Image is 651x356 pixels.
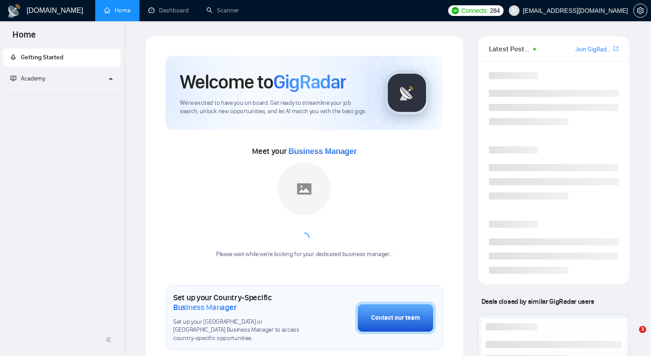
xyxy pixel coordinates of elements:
span: 284 [490,6,500,15]
iframe: Intercom live chat [621,326,642,347]
span: loading [299,233,310,243]
span: Academy [10,75,45,82]
span: Deals closed by similar GigRadar users [478,294,598,309]
span: user [511,8,517,14]
li: Getting Started [3,49,120,66]
div: Please wait while we're looking for your dedicated business manager... [211,250,398,259]
h1: Welcome to [180,70,346,94]
span: Meet your [252,146,356,156]
span: Latest Posts from the GigRadar Community [489,43,531,54]
img: upwork-logo.png [452,7,459,14]
a: setting [633,7,647,14]
img: gigradar-logo.png [385,71,429,115]
span: We're excited to have you on board. Get ready to streamline your job search, unlock new opportuni... [180,99,371,116]
div: Contact our team [371,313,420,323]
a: searchScanner [206,7,239,14]
span: Home [5,28,43,47]
span: 3 [639,326,646,333]
button: setting [633,4,647,18]
span: fund-projection-screen [10,75,16,81]
span: rocket [10,54,16,60]
a: Join GigRadar Slack Community [575,45,612,54]
a: homeHome [104,7,131,14]
h1: Set up your Country-Specific [173,293,311,312]
span: Set up your [GEOGRAPHIC_DATA] or [GEOGRAPHIC_DATA] Business Manager to access country-specific op... [173,318,311,343]
img: logo [7,4,21,18]
button: Contact our team [355,302,436,334]
a: export [613,45,619,53]
span: export [613,45,619,52]
span: Business Manager [173,302,236,312]
span: GigRadar [273,70,346,94]
span: Getting Started [21,54,63,61]
span: Connects: [461,6,488,15]
span: Academy [21,75,45,82]
span: Business Manager [288,147,356,156]
span: double-left [105,335,114,344]
li: Academy Homepage [3,91,120,97]
img: placeholder.png [278,162,331,215]
a: dashboardDashboard [148,7,189,14]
